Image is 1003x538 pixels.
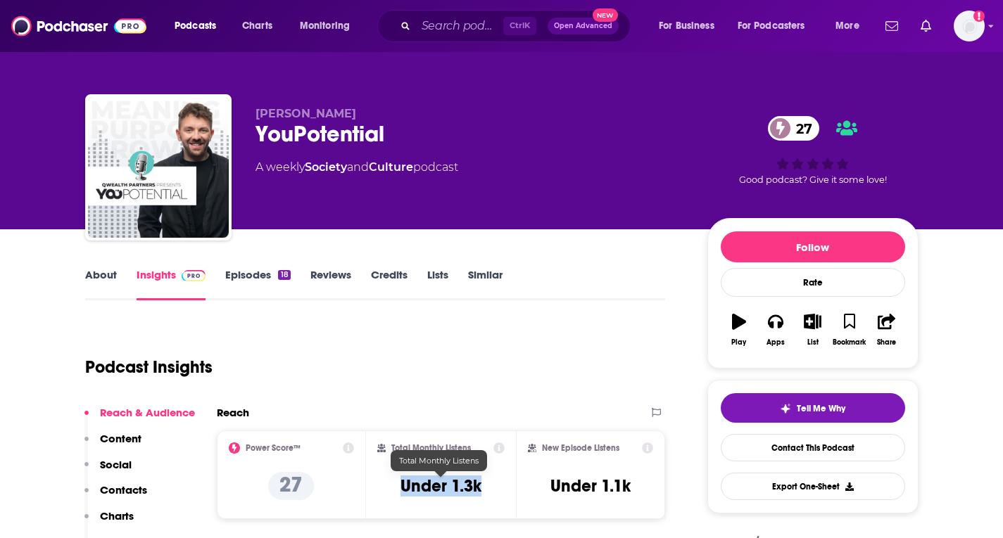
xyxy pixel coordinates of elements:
div: Search podcasts, credits, & more... [391,10,644,42]
button: tell me why sparkleTell Me Why [721,393,905,423]
span: Total Monthly Listens [399,456,479,466]
button: Export One-Sheet [721,473,905,500]
button: Contacts [84,483,147,509]
a: Show notifications dropdown [915,14,937,38]
span: Charts [242,16,272,36]
button: Open AdvancedNew [548,18,619,34]
p: Charts [100,509,134,523]
button: open menu [290,15,368,37]
p: Social [100,458,132,471]
span: Logged in as megcassidy [954,11,985,41]
span: Open Advanced [554,23,612,30]
div: 27Good podcast? Give it some love! [707,107,919,194]
div: Apps [767,338,785,347]
span: Good podcast? Give it some love! [739,174,887,185]
a: Culture [369,160,413,174]
span: More [835,16,859,36]
button: Bookmark [831,305,868,355]
a: Charts [233,15,281,37]
button: open menu [826,15,877,37]
h2: Reach [217,406,249,419]
h1: Podcast Insights [85,357,213,378]
h2: New Episode Listens [542,443,619,453]
div: A weekly podcast [256,159,458,176]
a: Episodes18 [225,268,290,300]
span: New [593,8,618,22]
div: List [807,338,819,347]
h2: Total Monthly Listens [391,443,471,453]
a: Show notifications dropdown [880,14,904,38]
button: Play [721,305,757,355]
a: Reviews [310,268,351,300]
button: Apps [757,305,794,355]
a: Contact This Podcast [721,434,905,461]
img: YouPotential [88,97,229,238]
button: Show profile menu [954,11,985,41]
a: About [85,268,117,300]
h3: Under 1.1k [550,475,631,497]
img: Podchaser Pro [182,270,206,281]
button: List [794,305,831,355]
a: InsightsPodchaser Pro [137,268,206,300]
div: 18 [278,270,290,280]
p: Reach & Audience [100,406,195,419]
a: Credits [371,268,408,300]
span: For Business [659,16,714,36]
span: [PERSON_NAME] [256,107,356,120]
button: Follow [721,231,905,262]
button: open menu [649,15,732,37]
a: Lists [427,268,448,300]
span: Monitoring [300,16,350,36]
button: Social [84,458,132,484]
h3: Under 1.3k [400,475,481,497]
img: tell me why sparkle [780,403,791,414]
span: 27 [782,116,819,141]
span: Tell Me Why [797,403,845,414]
button: Reach & Audience [84,406,195,432]
p: 27 [268,472,314,500]
button: Charts [84,509,134,535]
span: Podcasts [175,16,216,36]
span: For Podcasters [738,16,805,36]
button: Share [868,305,904,355]
a: Similar [468,268,503,300]
input: Search podcasts, credits, & more... [416,15,503,37]
div: Share [877,338,896,347]
button: open menu [165,15,234,37]
button: Content [84,432,141,458]
img: Podchaser - Follow, Share and Rate Podcasts [11,13,146,39]
a: 27 [768,116,819,141]
a: Society [305,160,347,174]
h2: Power Score™ [246,443,301,453]
div: Rate [721,268,905,297]
div: Play [731,338,746,347]
div: Bookmark [833,338,866,347]
p: Content [100,432,141,445]
span: Ctrl K [503,17,536,35]
button: open menu [728,15,826,37]
p: Contacts [100,483,147,497]
img: User Profile [954,11,985,41]
span: and [347,160,369,174]
svg: Add a profile image [973,11,985,22]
